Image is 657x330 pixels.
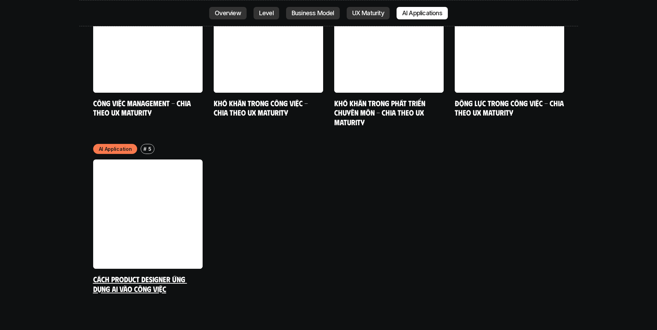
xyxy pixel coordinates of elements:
a: Động lực trong công việc - Chia theo UX Maturity [455,98,566,117]
p: 5 [148,145,151,153]
a: Overview [209,7,247,19]
a: Khó khăn trong công việc - Chia theo UX Maturity [214,98,310,117]
p: AI Application [99,145,132,153]
a: Cách Product Designer ứng dụng AI vào công việc [93,274,187,293]
h6: # [143,146,147,152]
a: Công việc Management - Chia theo UX maturity [93,98,193,117]
a: Khó khăn trong phát triển chuyên môn - Chia theo UX Maturity [334,98,427,127]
